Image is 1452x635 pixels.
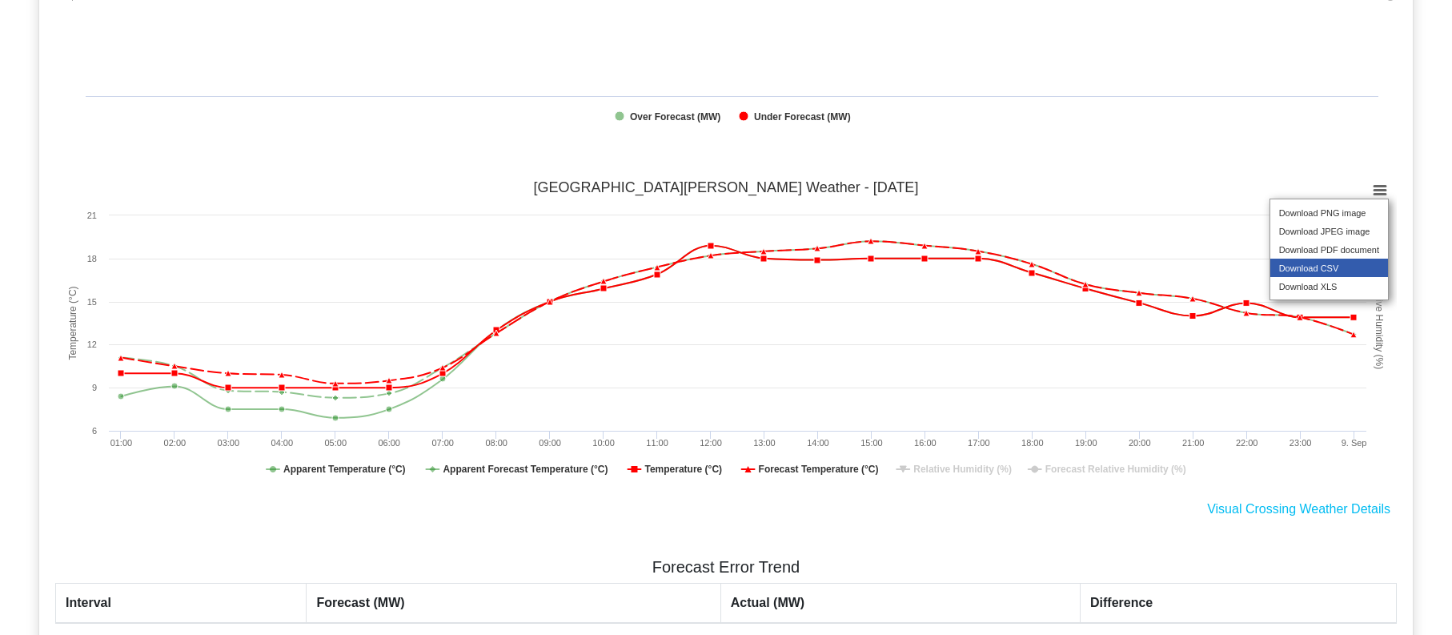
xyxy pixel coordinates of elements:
tspan: Apparent Temperature (°C) [283,464,406,475]
text: 18:00 [1021,438,1044,448]
tspan: Relative Humidity (%) [1374,277,1385,369]
text: 08:00 [485,438,507,448]
text: 16:00 [914,438,937,448]
tspan: Under Forecast (MW) [754,111,851,123]
tspan: Relative Humidity (%) [913,464,1012,475]
tspan: [GEOGRAPHIC_DATA][PERSON_NAME] Weather - [DATE] [534,179,919,196]
text: 04:00 [271,438,294,448]
text: 10:00 [592,438,615,448]
text: 11:00 [646,438,668,448]
text: 01:00 [110,438,133,448]
text: 21 [87,211,97,220]
h5: Forecast Error Trend [55,557,1397,577]
text: 20:00 [1129,438,1151,448]
th: Interval [56,584,307,624]
th: Difference [1080,584,1396,624]
text: 15 [87,297,97,307]
text: 03:00 [218,438,240,448]
th: Forecast (MW) [307,584,720,624]
tspan: Forecast Relative Humidity (%) [1045,464,1186,475]
li: Download JPEG image [1270,222,1388,240]
text: 07:00 [431,438,454,448]
text: 17:00 [968,438,990,448]
text: 12 [87,340,97,349]
tspan: 9. Sep [1342,438,1367,448]
text: 6 [92,426,97,436]
th: Actual (MW) [720,584,1080,624]
text: 19:00 [1075,438,1097,448]
text: 15:00 [860,438,883,448]
text: 13:00 [753,438,776,448]
text: 09:00 [539,438,561,448]
text: 9 [92,383,97,392]
tspan: Apparent Forecast Temperature (°C) [443,464,608,475]
li: Download PDF document [1270,240,1388,259]
text: 02:00 [164,438,187,448]
tspan: Temperature (°C) [67,287,78,360]
text: 18 [87,254,97,263]
text: 21:00 [1182,438,1205,448]
li: Download PNG image [1270,203,1388,222]
tspan: Over Forecast (MW) [630,111,720,123]
tspan: Forecast Temperature (°C) [759,464,879,475]
text: 06:00 [378,438,400,448]
text: 05:00 [324,438,347,448]
text: 23:00 [1290,438,1312,448]
text: 12:00 [700,438,722,448]
li: Download XLS [1270,277,1388,295]
tspan: Temperature (°C) [644,464,722,475]
li: Download CSV [1270,259,1388,277]
a: Visual Crossing Weather Details [1207,502,1390,516]
text: 22:00 [1236,438,1258,448]
text: 14:00 [807,438,829,448]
